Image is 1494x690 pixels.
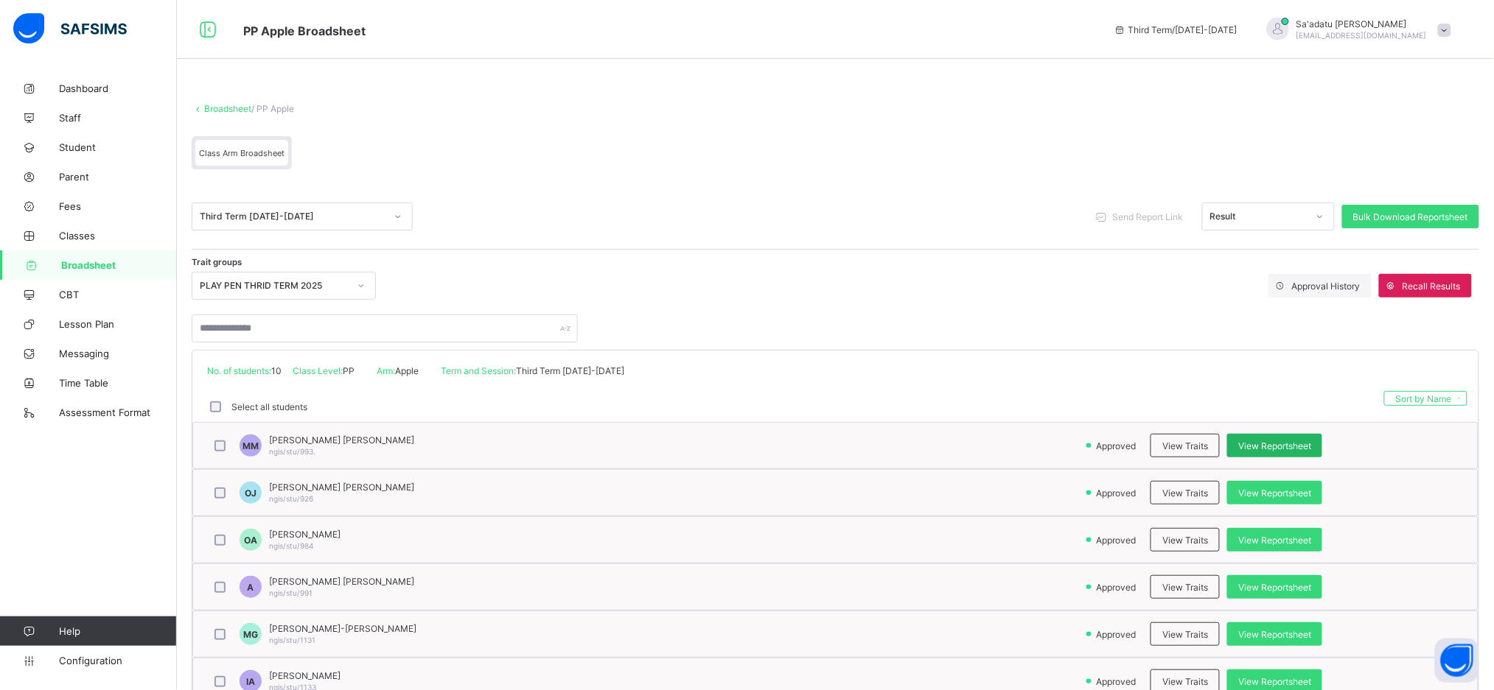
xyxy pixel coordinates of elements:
span: OA [244,535,257,546]
span: OJ [245,487,256,499]
span: 10 [271,365,282,376]
span: CBT [59,289,177,300]
span: IA [246,676,255,687]
span: Class Arm Broadsheet [243,24,366,38]
span: Class Arm Broadsheet [199,148,285,158]
span: Recall Results [1403,281,1461,292]
span: Approved [1095,629,1140,640]
span: Classes [59,230,177,242]
span: View Reportsheet [1238,440,1311,451]
span: Term and Session: [441,365,516,376]
span: Student [59,141,177,153]
a: Broadsheet [204,103,251,114]
img: safsims [13,13,127,44]
span: ngis/stu/991 [269,588,313,597]
span: View Traits [1162,629,1208,640]
span: Help [59,625,176,637]
span: Messaging [59,348,177,359]
span: Approved [1095,582,1140,593]
span: Fees [59,200,177,212]
span: View Traits [1162,440,1208,451]
span: / PP Apple [251,103,294,114]
span: Parent [59,171,177,183]
span: Assessment Format [59,406,177,418]
span: [PERSON_NAME]-[PERSON_NAME] [269,623,416,634]
span: View Traits [1162,582,1208,593]
span: Class Level: [293,365,343,376]
span: View Traits [1162,676,1208,687]
span: View Reportsheet [1238,535,1311,546]
span: View Reportsheet [1238,629,1311,640]
div: Result [1210,211,1308,222]
span: Third Term [DATE]-[DATE] [516,365,624,376]
span: [EMAIL_ADDRESS][DOMAIN_NAME] [1296,31,1427,40]
span: ngis/stu/993. [269,447,315,456]
span: View Traits [1162,487,1208,499]
span: session/term information [1114,24,1238,35]
span: Sa'adatu [PERSON_NAME] [1296,18,1427,29]
span: No. of students: [207,365,271,376]
span: Approved [1095,676,1140,687]
span: [PERSON_NAME] [269,670,341,681]
span: Sort by Name [1396,393,1452,404]
span: View Reportsheet [1238,582,1311,593]
span: Dashboard [59,82,177,94]
span: Time Table [59,377,177,389]
div: PLAY PEN THRID TERM 2025 [200,281,349,292]
span: Apple [395,365,419,376]
span: View Reportsheet [1238,676,1311,687]
span: Approved [1095,535,1140,546]
span: Approved [1095,440,1140,451]
span: MM [242,440,259,451]
span: Lesson Plan [59,318,177,330]
span: Trait groups [192,257,242,267]
span: Arm: [377,365,395,376]
span: View Traits [1162,535,1208,546]
span: [PERSON_NAME] [269,529,341,540]
span: Broadsheet [61,259,177,271]
span: MG [243,629,258,640]
span: [PERSON_NAME] [PERSON_NAME] [269,482,414,493]
span: [PERSON_NAME] [PERSON_NAME] [269,434,414,446]
span: Configuration [59,655,176,666]
span: ngis/stu/984 [269,541,313,550]
div: Sa'adatu Muhammed [1252,18,1459,42]
span: Approval History [1292,281,1361,292]
label: Select all students [231,401,307,412]
span: PP [343,365,355,376]
span: Bulk Download Reportsheet [1353,211,1468,222]
span: ngis/stu/926 [269,494,313,503]
span: Staff [59,112,177,124]
span: [PERSON_NAME] [PERSON_NAME] [269,576,414,587]
span: ngis/stu/1131 [269,636,315,644]
span: View Reportsheet [1238,487,1311,499]
span: A [248,582,254,593]
button: Open asap [1435,638,1479,683]
span: Send Report Link [1113,211,1184,222]
div: Third Term [DATE]-[DATE] [200,211,385,222]
span: Approved [1095,487,1140,499]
